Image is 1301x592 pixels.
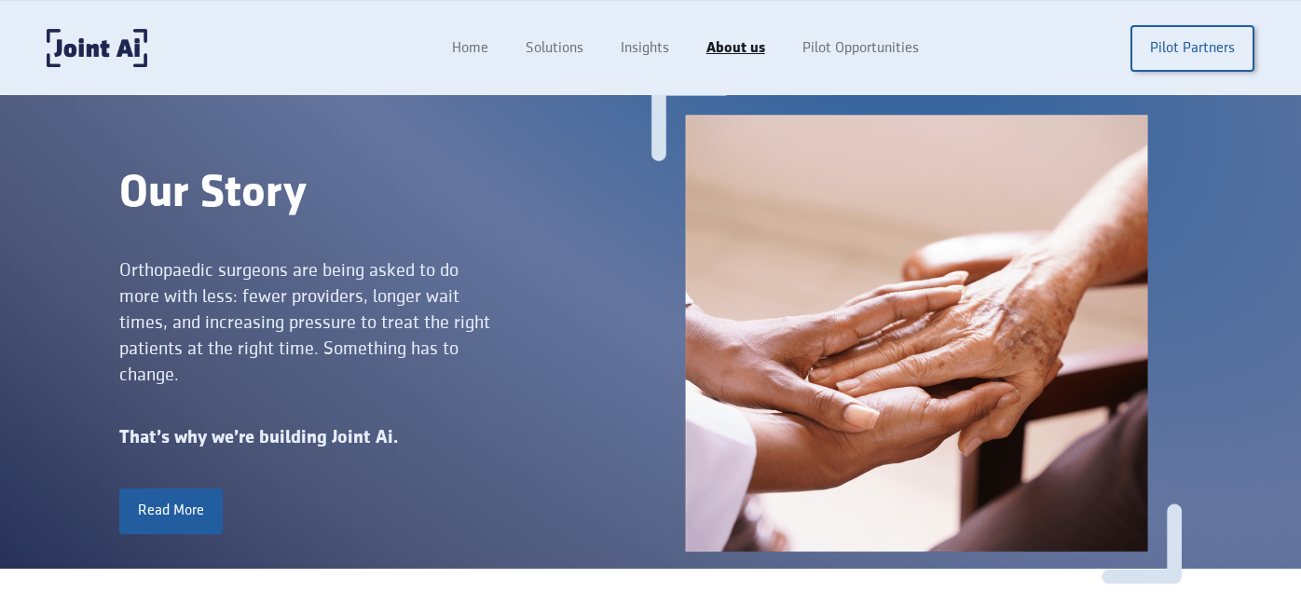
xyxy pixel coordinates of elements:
a: Home [433,31,507,66]
a: Solutions [507,31,602,66]
a: Pilot Partners [1130,25,1254,72]
a: Pilot Opportunities [784,31,938,66]
a: Read More [119,489,223,533]
a: home [47,29,147,67]
div: That’s why we’re building Joint Ai. [119,425,650,451]
div: Our Story [119,168,650,220]
div: Orthopaedic surgeons are being asked to do more with less: fewer providers, longer wait times, an... [119,257,491,388]
a: Insights [602,31,688,66]
a: About us [688,31,784,66]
